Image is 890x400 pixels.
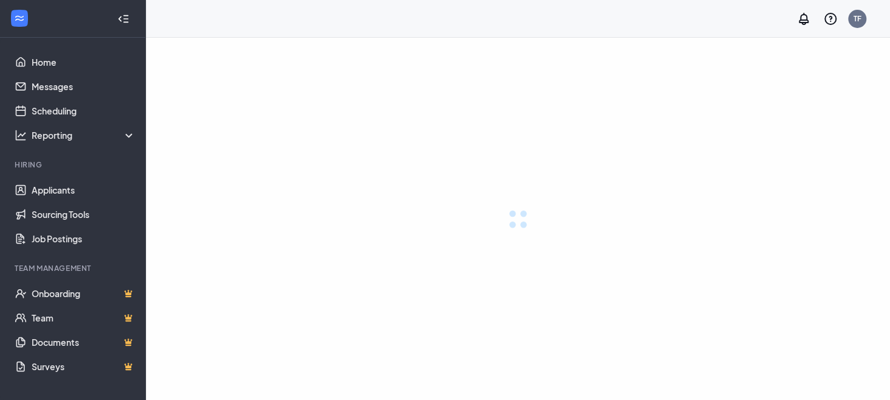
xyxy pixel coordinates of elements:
a: Sourcing Tools [32,202,136,226]
a: Applicants [32,178,136,202]
div: Team Management [15,263,133,273]
div: Reporting [32,129,136,141]
a: OnboardingCrown [32,281,136,306]
svg: WorkstreamLogo [13,12,26,24]
svg: Notifications [796,12,811,26]
a: SurveysCrown [32,354,136,379]
a: TeamCrown [32,306,136,330]
svg: QuestionInfo [823,12,838,26]
a: Scheduling [32,99,136,123]
a: DocumentsCrown [32,330,136,354]
svg: Analysis [15,129,27,141]
div: Hiring [15,160,133,170]
div: TF [854,13,861,24]
a: Job Postings [32,226,136,251]
a: Home [32,50,136,74]
svg: Collapse [117,13,129,25]
a: Messages [32,74,136,99]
